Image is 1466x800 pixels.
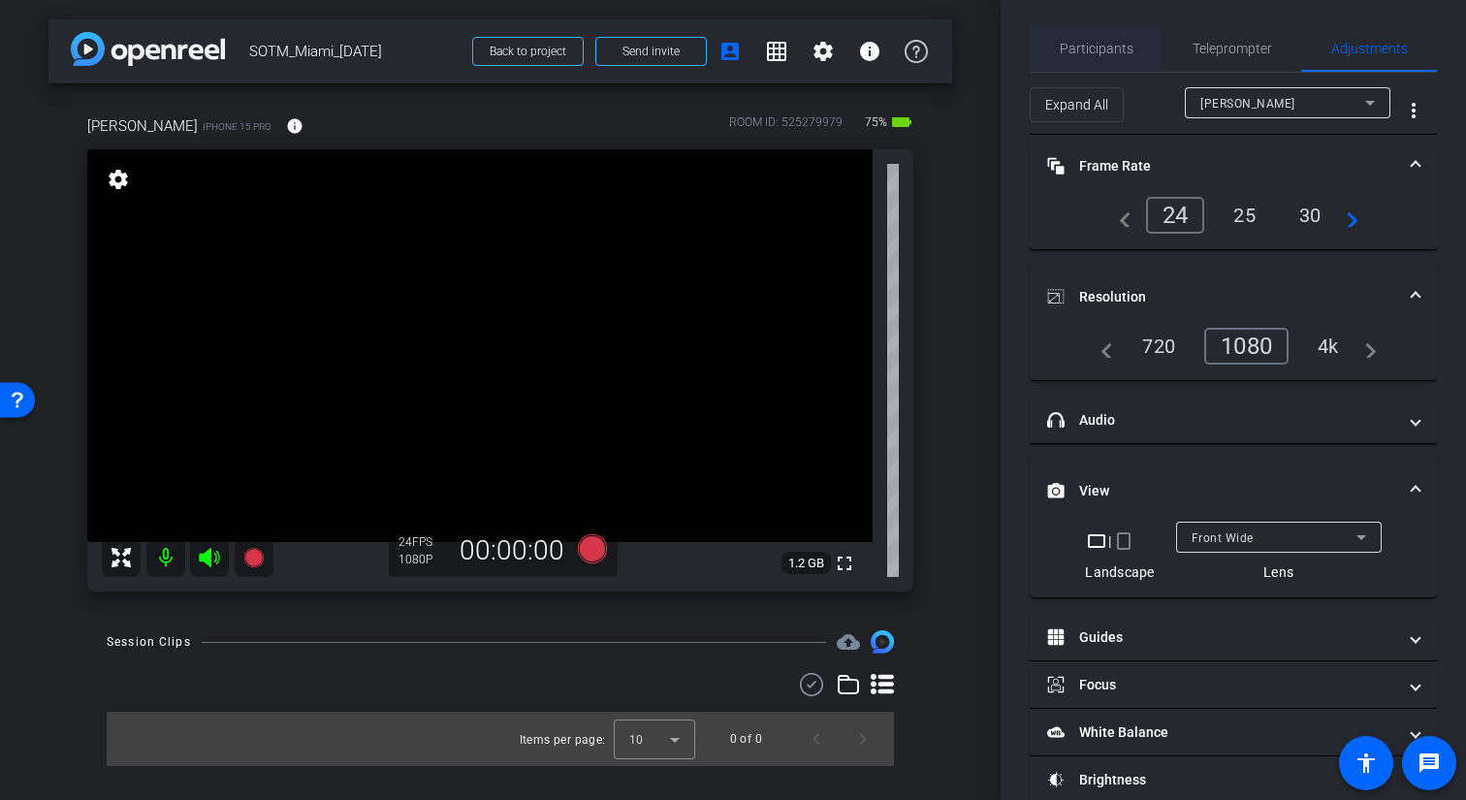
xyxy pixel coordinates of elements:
[1030,614,1437,660] mat-expansion-panel-header: Guides
[718,40,742,63] mat-icon: account_box
[1085,562,1154,582] div: Landscape
[1090,335,1113,358] mat-icon: navigate_before
[862,107,890,138] span: 75%
[812,40,835,63] mat-icon: settings
[1418,752,1441,775] mat-icon: message
[1335,204,1358,227] mat-icon: navigate_next
[793,716,840,762] button: Previous page
[1030,709,1437,755] mat-expansion-panel-header: White Balance
[105,168,132,191] mat-icon: settings
[412,535,432,549] span: FPS
[1047,481,1396,501] mat-panel-title: View
[1030,266,1437,328] mat-expansion-panel-header: Resolution
[520,730,606,750] div: Items per page:
[447,534,577,567] div: 00:00:00
[1354,752,1378,775] mat-icon: accessibility
[840,716,886,762] button: Next page
[1047,675,1396,695] mat-panel-title: Focus
[1047,287,1396,307] mat-panel-title: Resolution
[1047,627,1396,648] mat-panel-title: Guides
[1030,522,1437,597] div: View
[1045,86,1108,123] span: Expand All
[1030,135,1437,197] mat-expansion-panel-header: Frame Rate
[729,113,843,142] div: ROOM ID: 525279979
[1030,87,1124,122] button: Expand All
[595,37,707,66] button: Send invite
[833,552,856,575] mat-icon: fullscreen
[1193,42,1272,55] span: Teleprompter
[1030,397,1437,443] mat-expansion-panel-header: Audio
[622,44,680,59] span: Send invite
[1192,531,1254,545] span: Front Wide
[107,632,191,652] div: Session Clips
[1047,722,1396,743] mat-panel-title: White Balance
[1030,328,1437,380] div: Resolution
[1354,335,1377,358] mat-icon: navigate_next
[1402,99,1425,122] mat-icon: more_vert
[837,630,860,654] mat-icon: cloud_upload
[249,32,461,71] span: SOTM_Miami_[DATE]
[1285,199,1336,232] div: 30
[1060,42,1133,55] span: Participants
[1085,529,1154,553] div: |
[1047,770,1396,790] mat-panel-title: Brightness
[890,111,913,134] mat-icon: battery_std
[490,45,566,58] span: Back to project
[871,630,894,654] img: Session clips
[1047,410,1396,431] mat-panel-title: Audio
[1047,156,1396,176] mat-panel-title: Frame Rate
[286,117,303,135] mat-icon: info
[1146,197,1205,234] div: 24
[1303,330,1354,363] div: 4k
[1219,199,1270,232] div: 25
[1108,204,1131,227] mat-icon: navigate_before
[398,534,447,550] div: 24
[1112,529,1135,553] mat-icon: crop_portrait
[858,40,881,63] mat-icon: info
[1390,87,1437,134] button: More Options for Adjustments Panel
[837,630,860,654] span: Destinations for your clips
[765,40,788,63] mat-icon: grid_on
[1085,529,1108,553] mat-icon: crop_landscape
[781,552,831,575] span: 1.2 GB
[730,729,762,749] div: 0 of 0
[1030,661,1437,708] mat-expansion-panel-header: Focus
[1128,330,1190,363] div: 720
[398,552,447,567] div: 1080P
[1030,460,1437,522] mat-expansion-panel-header: View
[1204,328,1289,365] div: 1080
[203,119,271,134] span: iPhone 15 Pro
[1200,97,1295,111] span: [PERSON_NAME]
[472,37,584,66] button: Back to project
[1331,42,1408,55] span: Adjustments
[1030,197,1437,249] div: Frame Rate
[87,115,198,137] span: [PERSON_NAME]
[71,32,225,66] img: app-logo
